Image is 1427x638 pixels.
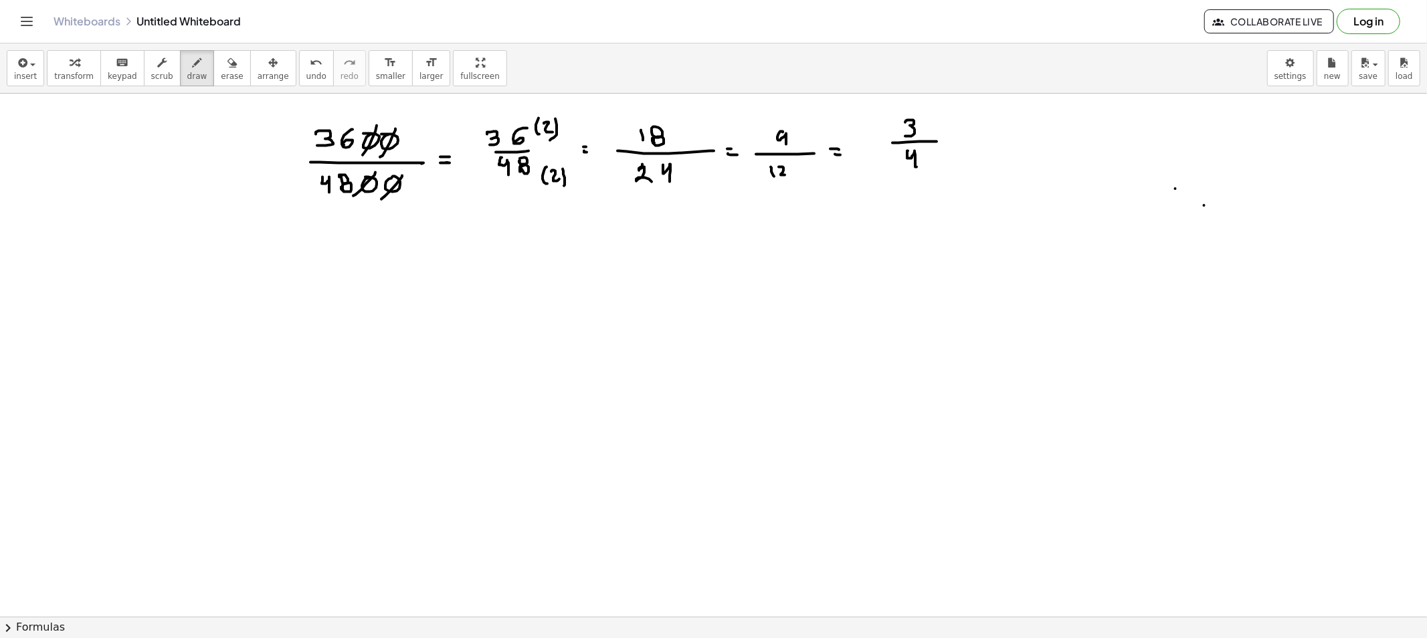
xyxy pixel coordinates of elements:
button: scrub [144,50,181,86]
button: insert [7,50,44,86]
button: undoundo [299,50,334,86]
span: scrub [151,72,173,81]
span: keypad [108,72,137,81]
button: fullscreen [453,50,506,86]
button: Log in [1337,9,1400,34]
i: keyboard [116,55,128,71]
button: format_sizelarger [412,50,450,86]
button: format_sizesmaller [369,50,413,86]
span: draw [187,72,207,81]
button: load [1388,50,1420,86]
span: fullscreen [460,72,499,81]
span: undo [306,72,326,81]
i: undo [310,55,322,71]
button: new [1317,50,1349,86]
span: load [1396,72,1413,81]
span: save [1359,72,1377,81]
button: settings [1267,50,1314,86]
a: Whiteboards [54,15,120,28]
span: insert [14,72,37,81]
button: arrange [250,50,296,86]
button: erase [213,50,250,86]
button: keyboardkeypad [100,50,145,86]
span: transform [54,72,94,81]
button: Collaborate Live [1204,9,1334,33]
span: erase [221,72,243,81]
span: smaller [376,72,405,81]
button: draw [180,50,215,86]
button: redoredo [333,50,366,86]
span: settings [1274,72,1307,81]
i: redo [343,55,356,71]
button: Toggle navigation [16,11,37,32]
button: transform [47,50,101,86]
i: format_size [425,55,438,71]
span: Collaborate Live [1216,15,1323,27]
i: format_size [384,55,397,71]
span: redo [341,72,359,81]
button: save [1351,50,1386,86]
span: larger [419,72,443,81]
span: arrange [258,72,289,81]
span: new [1324,72,1341,81]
